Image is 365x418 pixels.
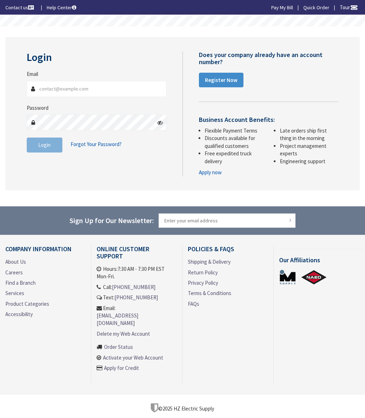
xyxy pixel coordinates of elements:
a: 7:30 AM - 7:30 PM EST [118,265,165,273]
p: © [151,403,214,412]
h4: Business Account Benefits: [199,116,338,123]
a: NAED [301,269,327,285]
a: Help Center [47,4,76,11]
span: 2025 [163,405,173,412]
a: [PHONE_NUMBER] [114,294,158,301]
span: Tour [340,4,358,11]
a: Pay My Bill [271,4,293,11]
h2: Login [27,51,166,63]
li: Free expedited truck delivery [205,150,263,165]
span: Login [38,141,51,148]
input: Email [27,81,166,97]
a: Services [5,289,24,297]
a: Activate your Web Account [103,354,163,361]
span: Sign Up for Our Newsletter: [70,216,154,225]
a: Privacy Policy [188,279,218,287]
h4: Our Affiliations [279,257,365,269]
a: Terms & Conditions [188,289,231,297]
span: HZ Electric Supply [174,405,214,412]
li: Discounts available for qualified customers [205,134,263,150]
a: Product Categories [5,300,49,308]
h4: Company Information [5,246,86,258]
a: Return Policy [188,269,218,276]
h4: Online Customer Support [97,246,177,265]
label: Password [27,104,48,112]
li: Engineering support [280,158,339,165]
a: Order Status [104,343,133,351]
a: Quick Order [303,4,329,11]
a: Careers [5,269,23,276]
strong: Register Now [205,77,237,83]
a: FAQs [188,300,199,308]
li: Late orders ship first thing in the morning [280,127,339,142]
span: Forgot Your Password? [71,141,122,148]
a: Apply now [199,169,222,176]
a: [PHONE_NUMBER] [112,283,155,291]
button: Login [27,138,62,153]
li: Call: [97,283,173,291]
li: Text: [97,294,173,301]
a: Register Now [199,73,243,88]
h4: Does your company already have an account number? [199,51,338,66]
li: Hours: Mon-Fri. [97,265,173,280]
a: Delete my Web Account [97,330,150,337]
a: Forgot Your Password? [71,138,122,151]
a: Accessibility [5,310,33,318]
input: Enter your email address [159,213,295,228]
li: Email: [97,304,173,327]
a: Contact us [5,4,35,11]
li: Flexible Payment Terms [205,127,263,134]
h4: Policies & FAQs [188,246,268,258]
a: MSUPPLY [279,269,296,285]
label: Email [27,70,38,78]
img: footer_logo.png [151,403,158,412]
i: Click here to show/hide password [157,120,163,125]
a: [EMAIL_ADDRESS][DOMAIN_NAME] [97,312,173,327]
a: Find a Branch [5,279,36,287]
a: Apply for Credit [104,364,139,372]
a: About Us [5,258,26,265]
a: Shipping & Delivery [188,258,231,265]
li: Project management experts [280,142,339,158]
